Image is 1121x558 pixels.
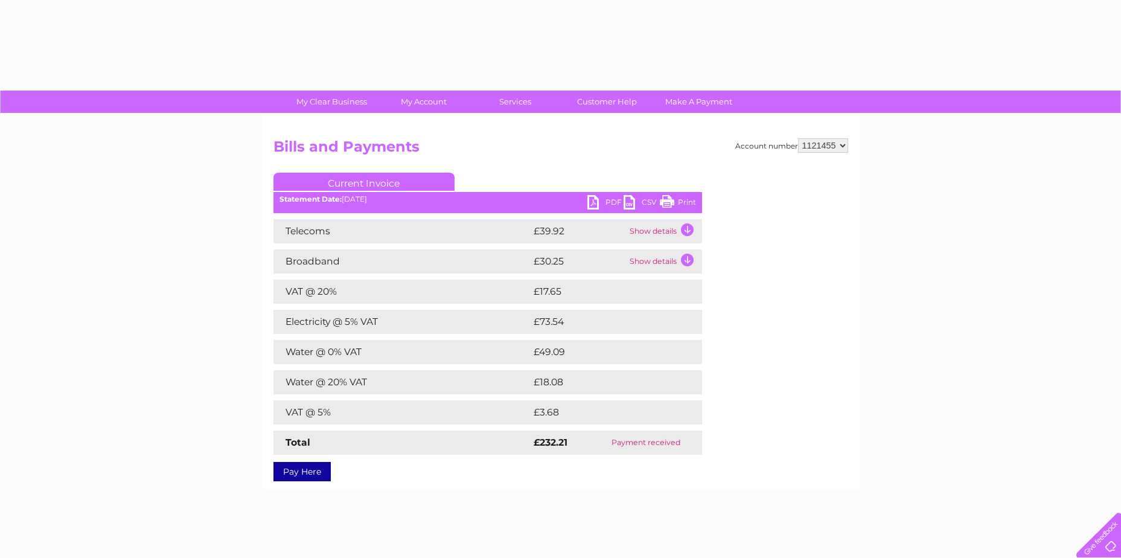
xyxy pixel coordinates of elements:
a: Current Invoice [273,173,455,191]
a: Pay Here [273,462,331,481]
td: £49.09 [531,340,679,364]
strong: Total [286,437,310,448]
td: VAT @ 5% [273,400,531,425]
a: Make A Payment [649,91,749,113]
div: Account number [735,138,848,153]
a: Services [465,91,565,113]
a: My Account [374,91,473,113]
td: Water @ 0% VAT [273,340,531,364]
h2: Bills and Payments [273,138,848,161]
td: £73.54 [531,310,677,334]
td: VAT @ 20% [273,280,531,304]
strong: £232.21 [534,437,567,448]
td: £30.25 [531,249,627,274]
td: Electricity @ 5% VAT [273,310,531,334]
a: Print [660,195,696,213]
b: Statement Date: [279,194,342,204]
td: £3.68 [531,400,674,425]
td: Broadband [273,249,531,274]
a: CSV [624,195,660,213]
a: PDF [587,195,624,213]
td: £39.92 [531,219,627,243]
td: Payment received [590,431,701,455]
td: Telecoms [273,219,531,243]
a: My Clear Business [282,91,382,113]
td: Water @ 20% VAT [273,370,531,394]
td: Show details [627,219,702,243]
a: Customer Help [557,91,657,113]
td: £17.65 [531,280,676,304]
td: £18.08 [531,370,677,394]
div: [DATE] [273,195,702,204]
td: Show details [627,249,702,274]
